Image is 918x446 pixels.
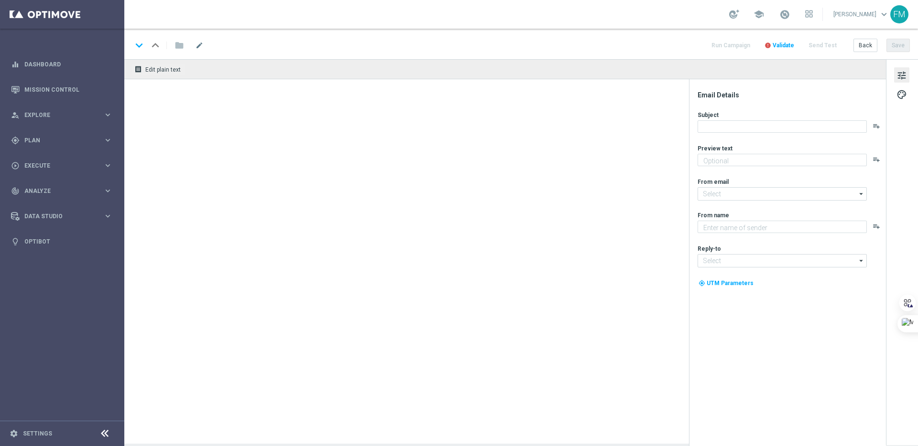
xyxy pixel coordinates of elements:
[24,77,112,102] a: Mission Control
[698,212,729,219] label: From name
[857,188,866,200] i: arrow_drop_down
[145,66,181,73] span: Edit plain text
[763,39,796,52] button: error Validate
[873,122,880,130] button: playlist_add
[11,61,113,68] button: equalizer Dashboard
[11,111,113,119] button: person_search Explore keyboard_arrow_right
[707,280,754,287] span: UTM Parameters
[24,163,103,169] span: Execute
[698,254,867,267] input: Select
[11,111,103,119] div: Explore
[873,156,880,163] button: playlist_add
[11,136,20,145] i: gps_fixed
[24,52,112,77] a: Dashboard
[765,42,771,49] i: error
[886,39,910,52] button: Save
[134,65,142,73] i: receipt
[894,67,909,83] button: tune
[11,137,113,144] button: gps_fixed Plan keyboard_arrow_right
[832,7,890,21] a: [PERSON_NAME]keyboard_arrow_down
[103,161,112,170] i: keyboard_arrow_right
[896,88,907,101] span: palette
[11,229,112,254] div: Optibot
[195,41,204,50] span: mode_edit
[11,161,20,170] i: play_circle_outline
[698,187,867,201] input: Select
[11,86,113,94] button: Mission Control
[24,112,103,118] span: Explore
[11,52,112,77] div: Dashboard
[11,187,113,195] button: track_changes Analyze keyboard_arrow_right
[11,162,113,170] button: play_circle_outline Execute keyboard_arrow_right
[103,110,112,119] i: keyboard_arrow_right
[11,212,103,221] div: Data Studio
[132,38,146,53] i: keyboard_arrow_down
[11,60,20,69] i: equalizer
[890,5,908,23] div: FM
[11,77,112,102] div: Mission Control
[11,237,20,246] i: lightbulb
[857,255,866,267] i: arrow_drop_down
[103,136,112,145] i: keyboard_arrow_right
[24,188,103,194] span: Analyze
[698,278,754,288] button: my_location UTM Parameters
[103,212,112,221] i: keyboard_arrow_right
[698,91,885,99] div: Email Details
[11,212,113,220] button: Data Studio keyboard_arrow_right
[10,429,18,438] i: settings
[103,186,112,195] i: keyboard_arrow_right
[698,111,719,119] label: Subject
[853,39,877,52] button: Back
[11,238,113,245] button: lightbulb Optibot
[11,187,20,195] i: track_changes
[24,229,112,254] a: Optibot
[896,69,907,82] span: tune
[24,138,103,143] span: Plan
[698,178,729,186] label: From email
[24,213,103,219] span: Data Studio
[11,161,103,170] div: Execute
[879,9,889,20] span: keyboard_arrow_down
[11,111,20,119] i: person_search
[11,187,103,195] div: Analyze
[698,145,732,152] label: Preview text
[699,280,705,287] i: my_location
[698,245,721,253] label: Reply-to
[873,223,880,230] button: playlist_add
[773,42,794,49] span: Validate
[754,9,764,20] span: school
[132,63,185,75] button: receipt Edit plain text
[23,431,52,436] a: Settings
[11,136,103,145] div: Plan
[894,86,909,102] button: palette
